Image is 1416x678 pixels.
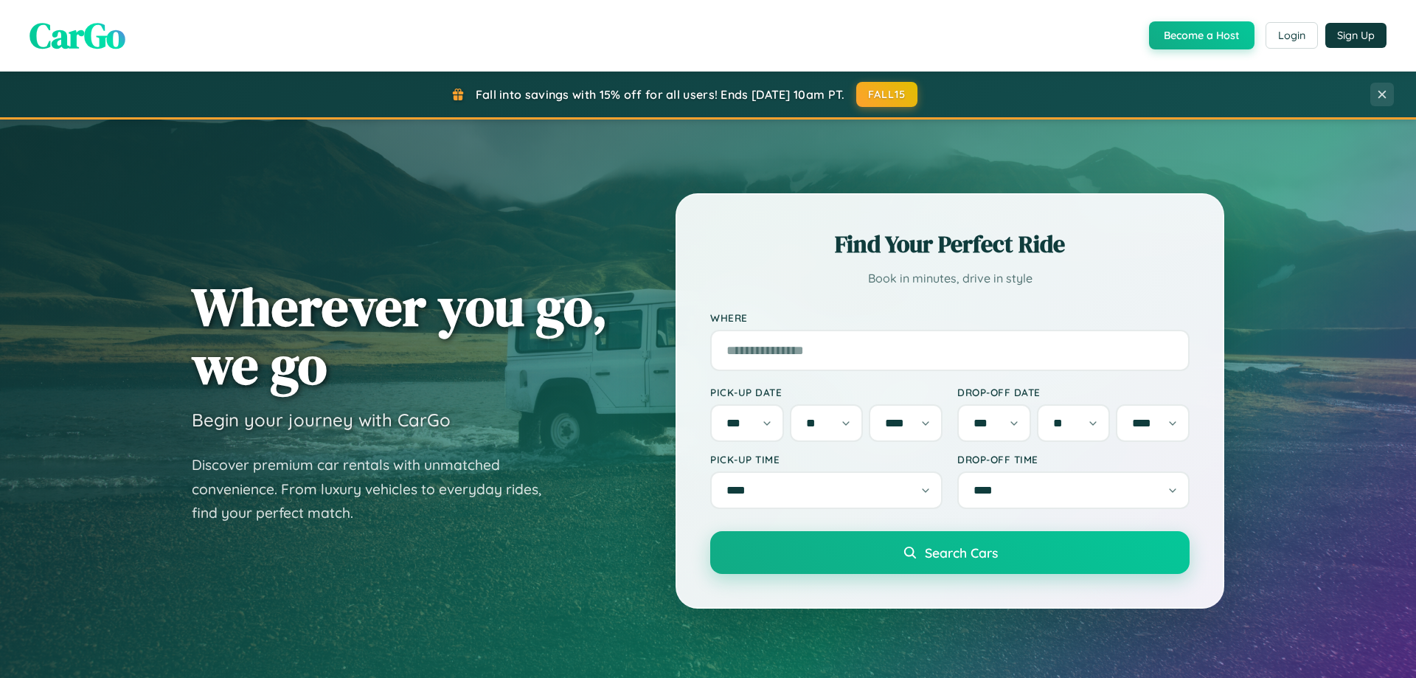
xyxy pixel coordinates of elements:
h3: Begin your journey with CarGo [192,409,451,431]
span: Search Cars [925,544,998,561]
label: Pick-up Time [710,453,943,466]
label: Pick-up Date [710,386,943,398]
label: Where [710,311,1190,324]
span: Fall into savings with 15% off for all users! Ends [DATE] 10am PT. [476,87,845,102]
label: Drop-off Time [957,453,1190,466]
label: Drop-off Date [957,386,1190,398]
p: Book in minutes, drive in style [710,268,1190,289]
button: Search Cars [710,531,1190,574]
button: Become a Host [1149,21,1254,49]
button: Login [1266,22,1318,49]
span: CarGo [29,11,125,60]
p: Discover premium car rentals with unmatched convenience. From luxury vehicles to everyday rides, ... [192,453,560,525]
button: Sign Up [1325,23,1386,48]
button: FALL15 [856,82,918,107]
h2: Find Your Perfect Ride [710,228,1190,260]
h1: Wherever you go, we go [192,277,608,394]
